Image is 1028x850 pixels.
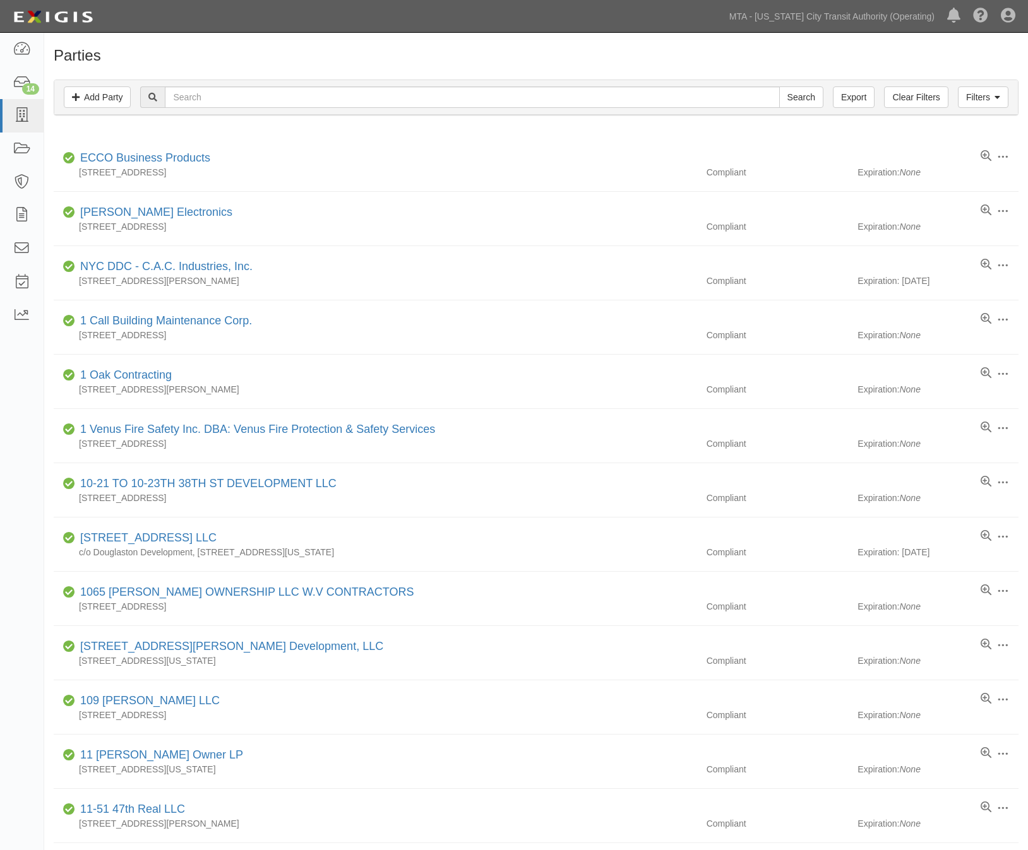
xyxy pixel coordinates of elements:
i: Compliant [63,588,75,597]
div: [STREET_ADDRESS][US_STATE] [54,763,697,776]
div: Expiration: [DATE] [858,546,1019,558]
div: Compliant [697,274,858,287]
a: Filters [958,86,1008,108]
a: 11 [PERSON_NAME] Owner LP [80,748,243,761]
div: Expiration: [DATE] [858,274,1019,287]
a: View results summary [981,584,991,597]
div: Compliant [697,709,858,721]
div: 1 Oak Contracting [75,367,172,384]
i: Compliant [63,208,75,217]
h1: Parties [54,47,1019,64]
i: None [899,167,920,177]
div: [STREET_ADDRESS] [54,220,697,233]
div: Expiration: [858,654,1019,667]
div: Compliant [697,817,858,830]
div: Henry Brothers Electronics [75,204,232,221]
div: Expiration: [858,492,1019,504]
a: 1 Oak Contracting [80,369,172,381]
i: Compliant [63,534,75,543]
i: None [899,818,920,829]
div: Compliant [697,600,858,613]
a: Export [833,86,875,108]
div: Compliant [697,220,858,233]
div: Compliant [697,654,858,667]
div: [STREET_ADDRESS][US_STATE] [54,654,697,667]
div: Expiration: [858,763,1019,776]
i: Compliant [63,642,75,651]
i: None [899,330,920,340]
i: Compliant [63,805,75,814]
i: None [899,764,920,774]
i: Compliant [63,317,75,326]
a: View results summary [981,367,991,380]
div: Expiration: [858,709,1019,721]
div: Expiration: [858,817,1019,830]
a: Clear Filters [884,86,948,108]
div: 108 Chambers Street Development, LLC [75,639,383,655]
i: None [899,601,920,611]
div: 1 Call Building Maintenance Corp. [75,313,252,329]
div: [STREET_ADDRESS] [54,709,697,721]
a: View results summary [981,693,991,705]
a: View results summary [981,313,991,326]
div: [STREET_ADDRESS] [54,492,697,504]
div: NYC DDC - C.A.C. Industries, Inc. [75,259,253,275]
a: View results summary [981,747,991,760]
input: Search [779,86,823,108]
div: [STREET_ADDRESS][PERSON_NAME] [54,383,697,396]
i: None [899,384,920,394]
div: ECCO Business Products [75,150,210,167]
div: c/o Douglaston Development, [STREET_ADDRESS][US_STATE] [54,546,697,558]
a: 109 [PERSON_NAME] LLC [80,694,220,707]
a: View results summary [981,530,991,543]
div: 1 Venus Fire Safety Inc. DBA: Venus Fire Protection & Safety Services [75,422,435,438]
a: View results summary [981,204,991,217]
a: View results summary [981,639,991,651]
div: [STREET_ADDRESS][PERSON_NAME] [54,817,697,830]
i: None [899,439,920,449]
div: Compliant [697,546,858,558]
a: 1 Call Building Maintenance Corp. [80,314,252,327]
div: Expiration: [858,220,1019,233]
div: Compliant [697,329,858,341]
div: Expiration: [858,329,1019,341]
i: None [899,221,920,232]
i: Help Center - Complianz [973,9,988,24]
i: Compliant [63,425,75,434]
i: Compliant [63,697,75,705]
div: Compliant [697,166,858,179]
a: ECCO Business Products [80,151,210,164]
a: View results summary [981,801,991,814]
div: Compliant [697,763,858,776]
a: NYC DDC - C.A.C. Industries, Inc. [80,260,253,273]
a: 11-51 47th Real LLC [80,803,185,815]
div: 11-51 47th Real LLC [75,801,185,818]
i: Compliant [63,480,75,488]
a: 10-21 TO 10-23TH 38TH ST DEVELOPMENT LLC [80,477,337,490]
a: View results summary [981,422,991,434]
a: Add Party [64,86,131,108]
div: 1065 Atlantic Avenue LLC [75,530,217,546]
a: MTA - [US_STATE] City Transit Authority (Operating) [723,4,941,29]
div: 109 Montgomery LLC [75,693,220,709]
div: 11 Hoyt Owner LP [75,747,243,764]
i: None [899,710,920,720]
div: [STREET_ADDRESS] [54,600,697,613]
a: View results summary [981,476,991,488]
div: Expiration: [858,437,1019,450]
div: Expiration: [858,600,1019,613]
i: Compliant [63,371,75,380]
i: Compliant [63,751,75,760]
div: Compliant [697,437,858,450]
div: Compliant [697,492,858,504]
a: 1065 [PERSON_NAME] OWNERSHIP LLC W.V CONTRACTORS [80,586,414,598]
input: Search [165,86,779,108]
img: logo-5460c22ac91f19d4615b14bd174203de0afe785f0fc80cf4dbbc73dc1793850b.png [9,6,97,28]
i: None [899,656,920,666]
div: Expiration: [858,166,1019,179]
div: Compliant [697,383,858,396]
div: [STREET_ADDRESS] [54,329,697,341]
div: [STREET_ADDRESS][PERSON_NAME] [54,274,697,287]
i: Compliant [63,154,75,163]
i: None [899,493,920,503]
